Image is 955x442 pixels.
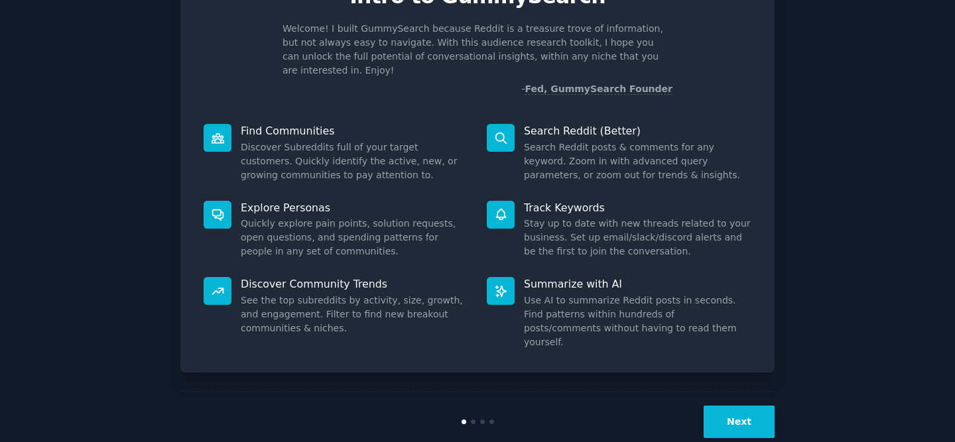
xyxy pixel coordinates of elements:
dd: See the top subreddits by activity, size, growth, and engagement. Filter to find new breakout com... [241,294,468,335]
dd: Stay up to date with new threads related to your business. Set up email/slack/discord alerts and ... [524,217,751,258]
dd: Quickly explore pain points, solution requests, open questions, and spending patterns for people ... [241,217,468,258]
p: Discover Community Trends [241,277,468,291]
p: Welcome! I built GummySearch because Reddit is a treasure trove of information, but not always ea... [283,22,672,78]
a: Fed, GummySearch Founder [525,83,672,95]
dd: Search Reddit posts & comments for any keyword. Zoom in with advanced query parameters, or zoom o... [524,140,751,182]
p: Summarize with AI [524,277,751,291]
div: - [521,82,672,96]
dd: Use AI to summarize Reddit posts in seconds. Find patterns within hundreds of posts/comments with... [524,294,751,349]
dd: Discover Subreddits full of your target customers. Quickly identify the active, new, or growing c... [241,140,468,182]
p: Track Keywords [524,201,751,215]
p: Explore Personas [241,201,468,215]
p: Find Communities [241,124,468,138]
button: Next [704,406,775,438]
p: Search Reddit (Better) [524,124,751,138]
